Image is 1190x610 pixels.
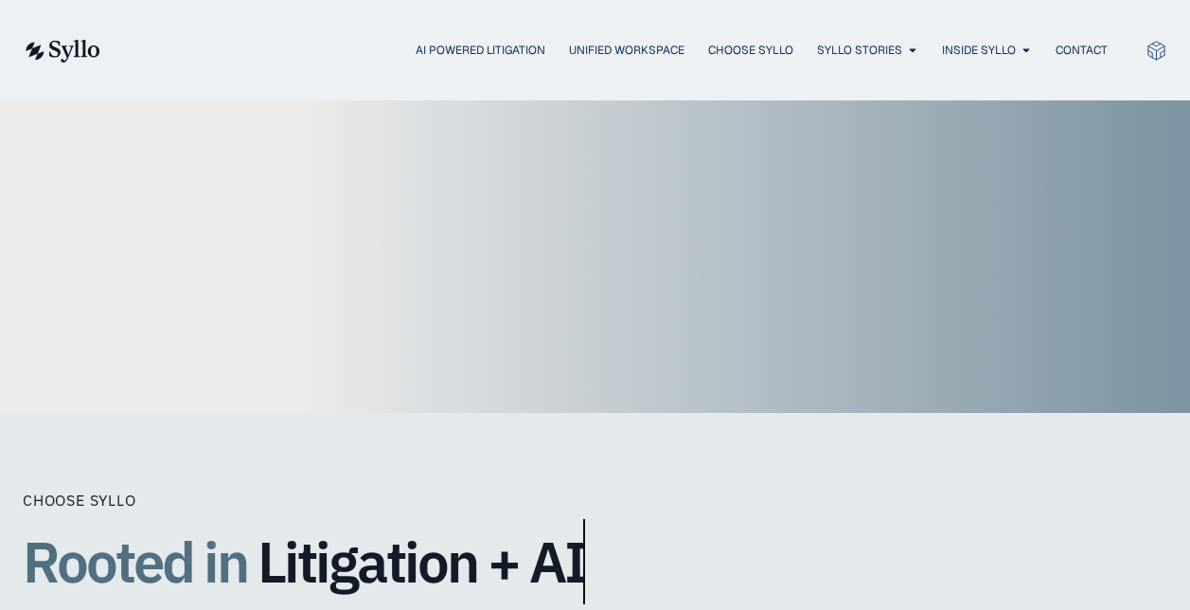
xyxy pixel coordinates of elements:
a: AI Powered Litigation [416,42,545,59]
nav: Menu [138,42,1108,60]
a: Unified Workspace [569,42,684,59]
div: Menu Toggle [138,42,1108,60]
a: Choose Syllo [708,42,793,59]
span: Rooted in [23,519,247,604]
a: Syllo Stories [817,42,902,59]
a: Inside Syllo [942,42,1016,59]
img: syllo [23,40,100,63]
div: Choose Syllo [23,489,780,511]
a: Contact [1056,42,1108,59]
span: Litigation + AI [258,530,585,593]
